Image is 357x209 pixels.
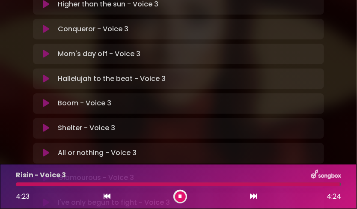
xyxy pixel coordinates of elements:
p: Mom's day off - Voice 3 [58,49,140,59]
p: Risin - Voice 3 [16,170,66,180]
span: 4:23 [16,191,30,201]
p: All or nothing - Voice 3 [58,148,137,158]
p: Shelter - Voice 3 [58,123,115,134]
p: Conqueror - Voice 3 [58,24,128,34]
img: songbox-logo-white.png [311,170,341,181]
p: Hallelujah to the beat - Voice 3 [58,74,166,84]
p: Boom - Voice 3 [58,99,111,109]
span: 4:24 [327,191,341,202]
